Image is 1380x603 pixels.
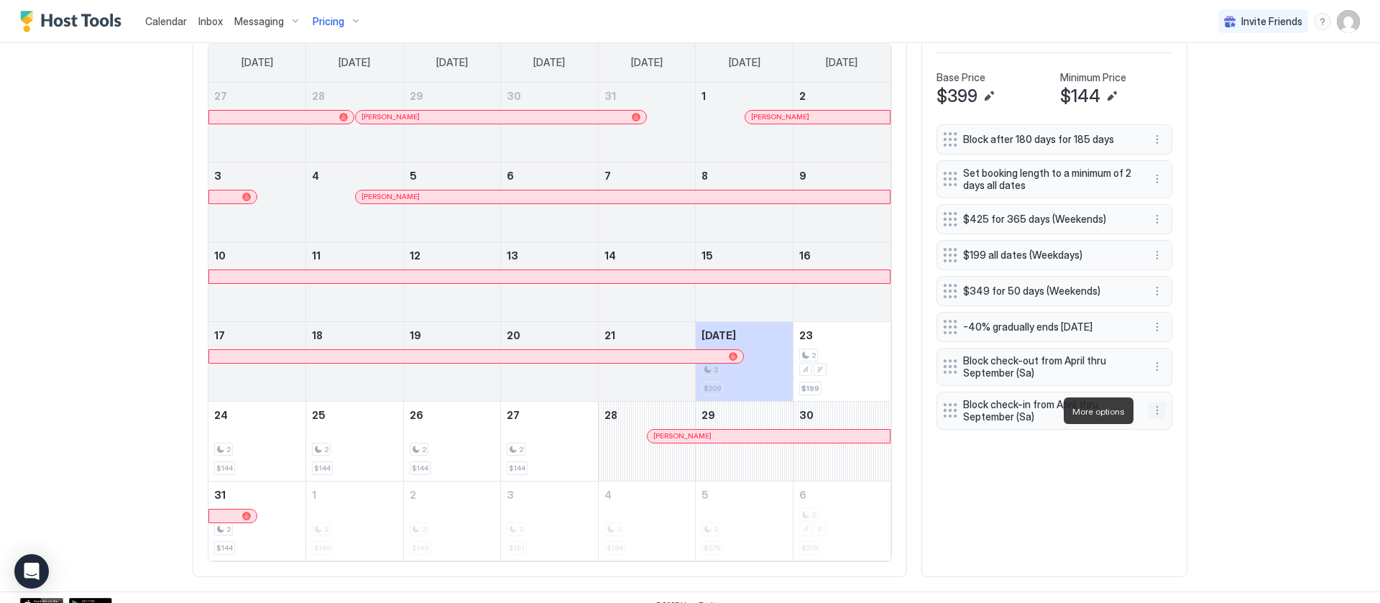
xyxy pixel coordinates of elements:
[1149,358,1166,375] div: menu
[653,431,712,441] span: [PERSON_NAME]
[362,192,884,201] div: [PERSON_NAME]
[1103,88,1121,105] button: Edit
[312,489,316,501] span: 1
[696,482,793,508] a: September 5, 2025
[214,409,228,421] span: 24
[312,409,326,421] span: 25
[598,481,696,561] td: September 4, 2025
[501,83,598,109] a: July 30, 2025
[412,464,428,473] span: $144
[799,409,814,421] span: 30
[1314,13,1331,30] div: menu
[208,482,305,508] a: August 31, 2025
[362,192,420,201] span: [PERSON_NAME]
[696,83,793,162] td: August 1, 2025
[701,489,709,501] span: 5
[653,431,884,441] div: [PERSON_NAME]
[799,90,806,102] span: 2
[793,83,891,162] td: August 2, 2025
[507,329,520,341] span: 20
[410,409,423,421] span: 26
[403,83,501,162] td: July 29, 2025
[306,242,403,269] a: August 11, 2025
[208,83,305,109] a: July 27, 2025
[799,329,813,341] span: 23
[793,162,891,241] td: August 9, 2025
[604,409,617,421] span: 28
[793,481,891,561] td: September 6, 2025
[208,322,305,349] a: August 17, 2025
[339,56,370,69] span: [DATE]
[214,329,225,341] span: 17
[963,249,1134,262] span: $199 all dates (Weekdays)
[1149,247,1166,264] div: menu
[1149,282,1166,300] div: menu
[410,489,416,501] span: 2
[410,329,421,341] span: 19
[226,525,231,534] span: 2
[208,321,306,401] td: August 17, 2025
[324,445,328,454] span: 2
[501,162,598,189] a: August 6, 2025
[696,401,793,481] td: August 29, 2025
[306,83,404,162] td: July 28, 2025
[214,170,221,182] span: 3
[507,489,514,501] span: 3
[234,15,284,28] span: Messaging
[793,162,891,189] a: August 9, 2025
[214,249,226,262] span: 10
[1149,170,1166,188] button: More options
[604,329,615,341] span: 21
[507,170,514,182] span: 6
[604,249,616,262] span: 14
[20,11,128,32] div: Host Tools Logo
[714,365,718,374] span: 2
[501,242,598,269] a: August 13, 2025
[509,464,525,473] span: $144
[422,43,482,82] a: Tuesday
[501,83,599,162] td: July 30, 2025
[312,170,319,182] span: 4
[793,401,891,481] td: August 30, 2025
[696,402,793,428] a: August 29, 2025
[937,86,977,107] span: $399
[306,83,403,109] a: July 28, 2025
[226,445,231,454] span: 2
[701,90,706,102] span: 1
[313,15,344,28] span: Pricing
[696,481,793,561] td: September 5, 2025
[598,321,696,401] td: August 21, 2025
[696,162,793,189] a: August 8, 2025
[696,242,793,269] a: August 15, 2025
[501,321,599,401] td: August 20, 2025
[362,112,640,121] div: [PERSON_NAME]
[793,83,891,109] a: August 2, 2025
[793,242,891,269] a: August 16, 2025
[198,15,223,27] span: Inbox
[799,170,806,182] span: 9
[1149,131,1166,148] button: More options
[208,481,306,561] td: August 31, 2025
[963,133,1134,146] span: Block after 180 days for 185 days
[963,285,1134,298] span: $349 for 50 days (Weekends)
[599,322,696,349] a: August 21, 2025
[599,482,696,508] a: September 4, 2025
[1149,402,1166,419] div: menu
[312,329,323,341] span: 18
[519,445,523,454] span: 2
[208,241,306,321] td: August 10, 2025
[696,83,793,109] a: August 1, 2025
[1149,170,1166,188] div: menu
[1149,211,1166,228] button: More options
[533,56,565,69] span: [DATE]
[729,56,760,69] span: [DATE]
[793,241,891,321] td: August 16, 2025
[404,402,501,428] a: August 26, 2025
[598,83,696,162] td: July 31, 2025
[507,249,518,262] span: 13
[410,170,417,182] span: 5
[403,481,501,561] td: September 2, 2025
[214,90,227,102] span: 27
[599,162,696,189] a: August 7, 2025
[1149,211,1166,228] div: menu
